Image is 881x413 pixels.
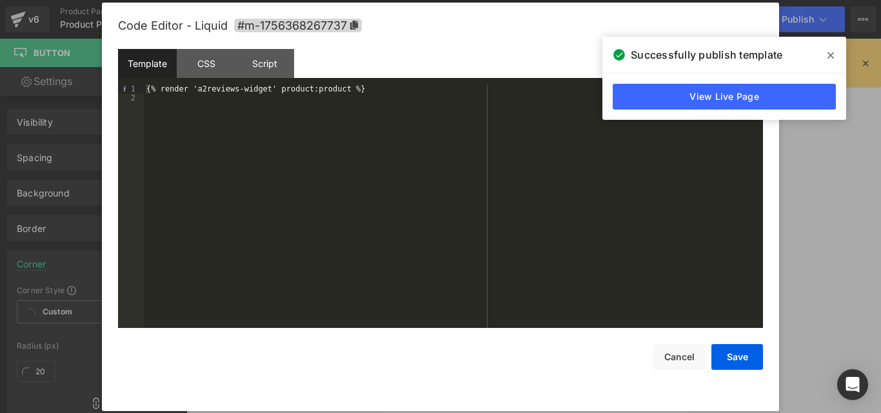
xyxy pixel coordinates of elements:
button: Save [711,344,763,370]
button: Cancel [653,344,705,370]
p: or Drag & Drop elements from left sidebar [31,316,279,325]
a: View Live Page [613,84,836,110]
span: Successfully publish template [631,47,782,62]
span: Code Editor - Liquid [118,19,228,32]
div: CSS [177,49,235,78]
a: Explore Blocks [97,244,213,269]
span: Click to copy [234,19,362,32]
a: Add Single Section [97,280,213,305]
div: 2 [118,93,144,102]
div: Open Intercom Messenger [837,369,868,400]
div: Template [118,49,177,78]
div: Script [235,49,294,78]
div: 1 [118,84,144,93]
